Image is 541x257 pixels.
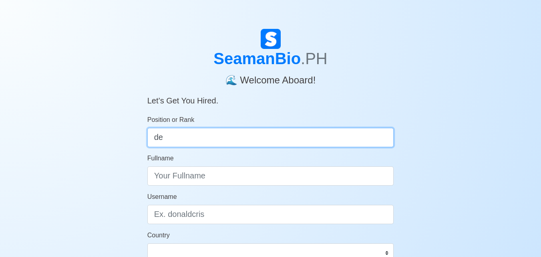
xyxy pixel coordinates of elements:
[147,116,194,123] span: Position or Rank
[261,29,281,49] img: Logo
[147,231,170,240] label: Country
[147,193,177,200] span: Username
[301,50,328,67] span: .PH
[147,68,394,86] h4: 🌊 Welcome Aboard!
[147,166,394,186] input: Your Fullname
[147,128,394,147] input: ex. 2nd Officer w/Master License
[147,49,394,68] h1: SeamanBio
[147,86,394,105] h5: Let’s Get You Hired.
[147,205,394,224] input: Ex. donaldcris
[147,155,174,162] span: Fullname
